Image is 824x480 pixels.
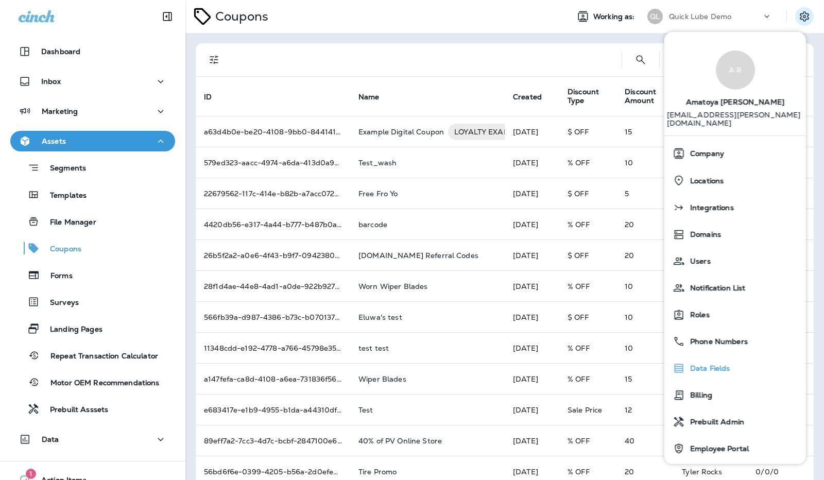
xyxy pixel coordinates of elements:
[559,425,616,456] td: % OFF
[10,41,175,62] button: Dashboard
[593,12,637,21] span: Working as:
[40,298,79,308] p: Surveys
[668,170,802,191] a: Locations
[685,177,724,185] span: Locations
[505,240,559,271] td: [DATE]
[196,178,350,209] td: 22679562-117c-414e-b82b-a7acc0721355
[686,90,784,111] span: Amatoya [PERSON_NAME]
[668,278,802,298] a: Notification List
[40,325,102,335] p: Landing Pages
[196,271,350,302] td: 28f1d4ae-44e8-4ad1-a0de-922b9270d71a
[41,47,80,56] p: Dashboard
[616,209,674,240] td: 20
[358,468,397,476] p: Tire Promo
[505,116,559,147] td: [DATE]
[211,9,268,24] p: Coupons
[204,93,212,101] span: ID
[40,352,158,362] p: Repeat Transaction Calculator
[559,395,616,425] td: Sale Price
[668,438,802,459] a: Employee Portal
[448,124,535,140] div: LOYALTY EXAMPLES
[10,71,175,92] button: Inbox
[196,364,350,395] td: a147fefa-ca8d-4108-a6ea-731836f56150
[616,395,674,425] td: 12
[685,230,721,239] span: Domains
[10,184,175,205] button: Templates
[358,406,373,414] p: Test
[625,88,656,105] span: Discount Amount
[616,302,674,333] td: 10
[505,147,559,178] td: [DATE]
[668,251,802,271] a: Users
[358,92,393,101] span: Name
[685,418,744,426] span: Prebuilt Admin
[715,50,754,90] div: A R
[10,398,175,420] button: Prebuilt Asssets
[42,435,59,443] p: Data
[669,12,731,21] p: Quick Lube Demo
[196,302,350,333] td: 566fb39a-d987-4386-b73c-b0701372a2c4
[630,49,651,70] button: Search Coupons
[204,92,225,101] span: ID
[10,157,175,179] button: Segments
[559,116,616,147] td: $ OFF
[10,291,175,313] button: Surveys
[204,49,225,70] button: Filters
[358,124,444,140] p: Example Digital Coupon
[40,245,81,254] p: Coupons
[10,211,175,232] button: File Manager
[666,111,803,135] p: [EMAIL_ADDRESS][PERSON_NAME][DOMAIN_NAME]
[685,149,724,158] span: Company
[10,264,175,286] button: Forms
[664,167,806,194] button: Locations
[625,88,669,105] span: Discount Amount
[616,147,674,178] td: 10
[505,425,559,456] td: [DATE]
[616,240,674,271] td: 20
[685,444,749,453] span: Employee Portal
[685,364,730,373] span: Data Fields
[685,337,748,346] span: Phone Numbers
[664,140,806,167] button: Company
[616,425,674,456] td: 40
[559,271,616,302] td: % OFF
[664,328,806,355] button: Phone Numbers
[505,209,559,240] td: [DATE]
[358,159,397,167] p: Test_wash
[559,364,616,395] td: % OFF
[196,209,350,240] td: 4420db56-e317-4a44-b777-b487b0a93795
[795,7,814,26] button: Settings
[196,425,350,456] td: 89eff7a2-7cc3-4d7c-bcbf-2847100e6648
[10,131,175,151] button: Assets
[505,178,559,209] td: [DATE]
[505,364,559,395] td: [DATE]
[664,248,806,275] button: Users
[40,164,86,174] p: Segments
[40,271,73,281] p: Forms
[664,355,806,382] button: Data Fields
[685,203,734,212] span: Integrations
[196,240,350,271] td: 26b5f2a2-a0e6-4f43-b9f7-09423803f805
[40,191,87,201] p: Templates
[664,435,806,462] button: Employee Portal
[505,302,559,333] td: [DATE]
[505,333,559,364] td: [DATE]
[10,371,175,393] button: Motor OEM Recommendations
[616,178,674,209] td: 5
[42,137,66,145] p: Assets
[513,93,542,101] span: Created
[616,364,674,395] td: 15
[448,127,535,137] span: LOYALTY EXAMPLES
[685,284,745,293] span: Notification List
[358,251,478,260] p: [DOMAIN_NAME] Referral Codes
[568,88,599,105] span: Discount Type
[358,282,427,290] p: Worn Wiper Blades
[664,301,806,328] button: Roles
[568,88,612,105] span: Discount Type
[664,275,806,301] button: Notification List
[358,93,380,101] span: Name
[40,405,108,415] p: Prebuilt Asssets
[40,218,96,228] p: File Manager
[664,40,806,135] a: A RAmatoya [PERSON_NAME] [EMAIL_ADDRESS][PERSON_NAME][DOMAIN_NAME]
[559,209,616,240] td: % OFF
